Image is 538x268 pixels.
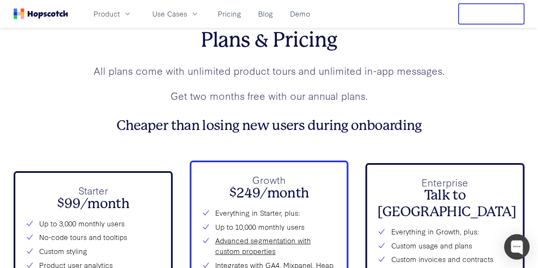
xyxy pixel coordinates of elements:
p: Starter [26,183,161,198]
li: Custom invoices and contracts [377,254,512,265]
li: Custom usage and plans [377,240,512,251]
li: No-code tours and tooltips [26,232,161,243]
span: Product [94,8,120,19]
p: Growth [202,172,337,187]
h2: Talk to [GEOGRAPHIC_DATA] [377,187,512,220]
button: Free Trial [458,3,524,25]
button: Product [88,7,137,21]
a: Demo [287,7,313,21]
li: Everything in Growth, plus: [377,226,512,237]
a: Home [14,8,68,19]
li: Everything in Starter, plus: [202,208,337,218]
h2: $249/month [202,185,337,201]
h2: Plans & Pricing [14,28,524,53]
li: Up to 10,000 monthly users [202,222,337,232]
p: Get two months free with our annual plans. [14,88,524,103]
li: Up to 3,000 monthly users [26,218,161,229]
span: Use Cases [152,8,187,19]
p: All plans come with unlimited product tours and unlimited in-app messages. [14,63,524,78]
li: Custom styling [26,246,161,257]
a: Advanced segmentation with custom properties [215,235,337,257]
a: Blog [255,7,276,21]
h3: Cheaper than losing new users during onboarding [14,118,524,134]
p: Enterprise [377,175,512,190]
a: Pricing [214,7,245,21]
button: Use Cases [147,7,204,21]
h2: $99/month [26,196,161,212]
